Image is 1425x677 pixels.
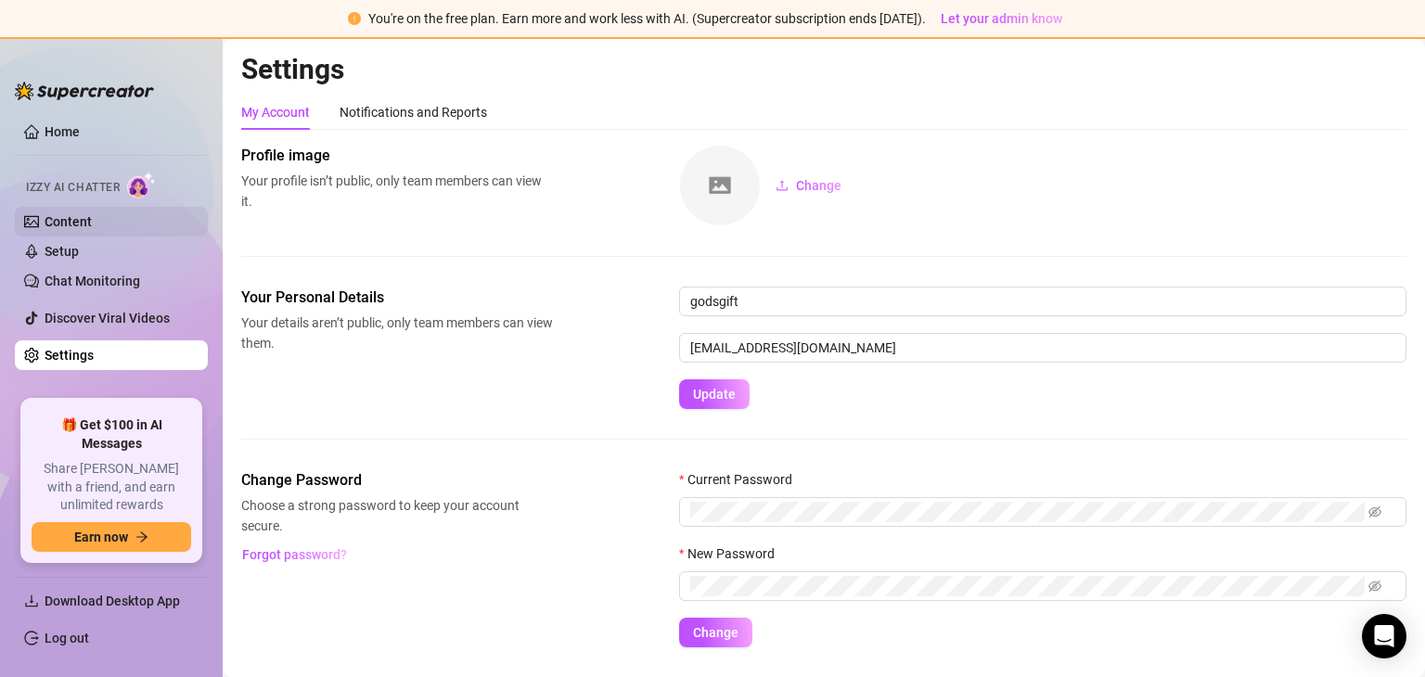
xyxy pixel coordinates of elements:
[1368,580,1381,593] span: eye-invisible
[679,333,1406,363] input: Enter new email
[679,618,752,647] button: Change
[761,171,856,200] button: Change
[348,12,361,25] span: exclamation-circle
[1368,505,1381,518] span: eye-invisible
[241,102,310,122] div: My Account
[693,625,738,640] span: Change
[340,102,487,122] div: Notifications and Reports
[45,124,80,139] a: Home
[45,311,170,326] a: Discover Viral Videos
[45,214,92,229] a: Content
[796,178,841,193] span: Change
[241,52,1406,87] h2: Settings
[680,146,760,225] img: square-placeholder.png
[241,171,553,211] span: Your profile isn’t public, only team members can view it.
[32,460,191,515] span: Share [PERSON_NAME] with a friend, and earn unlimited rewards
[241,540,347,569] button: Forgot password?
[941,11,1062,26] span: Let your admin know
[24,594,39,608] span: download
[15,82,154,100] img: logo-BBDzfeDw.svg
[690,502,1365,522] input: Current Password
[679,287,1406,316] input: Enter name
[776,179,789,192] span: upload
[241,313,553,353] span: Your details aren’t public, only team members can view them.
[45,631,89,645] a: Log out
[45,594,180,608] span: Download Desktop App
[127,172,156,198] img: AI Chatter
[135,530,148,543] span: arrow-right
[26,179,120,197] span: Izzy AI Chatter
[32,416,191,453] span: 🎁 Get $100 in AI Messages
[45,244,79,259] a: Setup
[1362,614,1406,658] div: Open Intercom Messenger
[241,495,553,536] span: Choose a strong password to keep your account secure.
[690,576,1365,596] input: New Password
[679,543,787,564] label: New Password
[241,145,553,167] span: Profile image
[679,469,804,490] label: Current Password
[679,379,750,409] button: Update
[74,530,128,544] span: Earn now
[241,469,553,492] span: Change Password
[241,287,553,309] span: Your Personal Details
[933,7,1070,30] button: Let your admin know
[693,387,736,402] span: Update
[45,348,94,363] a: Settings
[32,522,191,552] button: Earn nowarrow-right
[45,274,140,288] a: Chat Monitoring
[242,547,347,562] span: Forgot password?
[368,11,926,26] span: You're on the free plan. Earn more and work less with AI. (Supercreator subscription ends [DATE]).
